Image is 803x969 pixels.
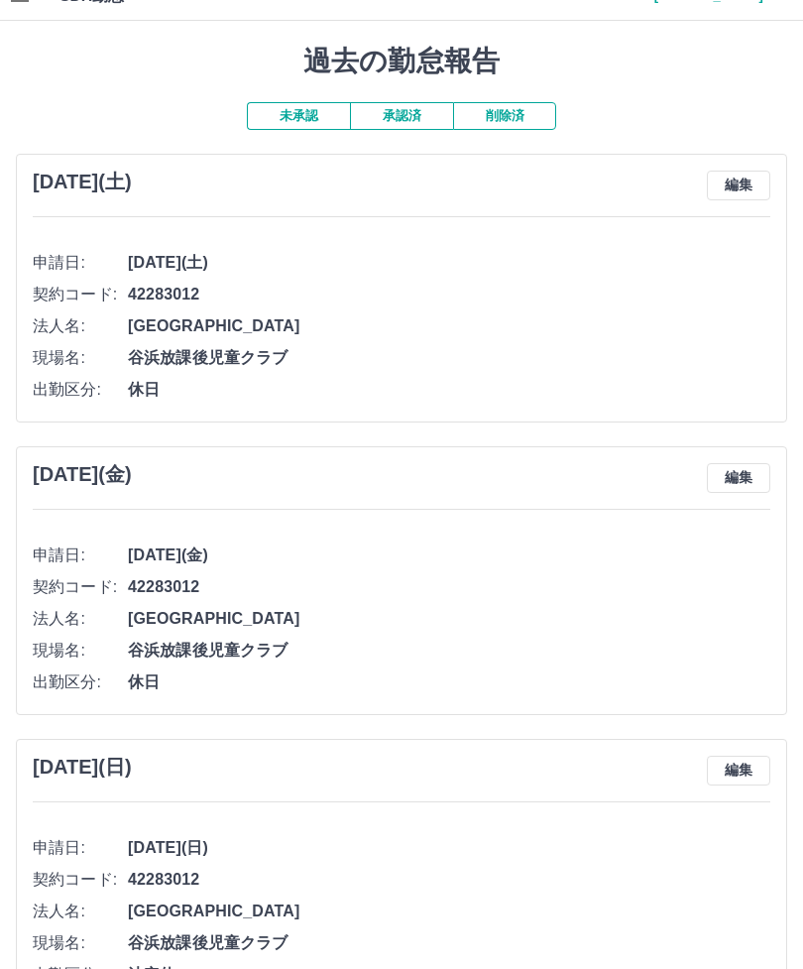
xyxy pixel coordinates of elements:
h3: [DATE](日) [33,756,132,779]
span: [DATE](金) [128,544,770,567]
span: [GEOGRAPHIC_DATA] [128,314,770,338]
span: 申請日: [33,251,128,275]
span: 法人名: [33,900,128,923]
span: 法人名: [33,607,128,631]
span: 現場名: [33,931,128,955]
button: 編集 [707,171,770,200]
h3: [DATE](土) [33,171,132,193]
span: 出勤区分: [33,670,128,694]
span: [DATE](土) [128,251,770,275]
span: 42283012 [128,868,770,892]
span: 谷浜放課後児童クラブ [128,639,770,663]
span: 申請日: [33,544,128,567]
span: [GEOGRAPHIC_DATA] [128,607,770,631]
span: 契約コード: [33,575,128,599]
span: 42283012 [128,283,770,306]
span: 現場名: [33,639,128,663]
button: 承認済 [350,102,453,130]
span: 42283012 [128,575,770,599]
button: 未承認 [247,102,350,130]
button: 削除済 [453,102,556,130]
span: [DATE](日) [128,836,770,860]
span: 谷浜放課後児童クラブ [128,346,770,370]
span: 谷浜放課後児童クラブ [128,931,770,955]
span: 出勤区分: [33,378,128,402]
span: 法人名: [33,314,128,338]
button: 編集 [707,756,770,786]
span: 契約コード: [33,868,128,892]
span: 契約コード: [33,283,128,306]
span: 休日 [128,670,770,694]
h1: 過去の勤怠報告 [16,45,787,78]
button: 編集 [707,463,770,493]
span: 申請日: [33,836,128,860]
span: [GEOGRAPHIC_DATA] [128,900,770,923]
h3: [DATE](金) [33,463,132,486]
span: 現場名: [33,346,128,370]
span: 休日 [128,378,770,402]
